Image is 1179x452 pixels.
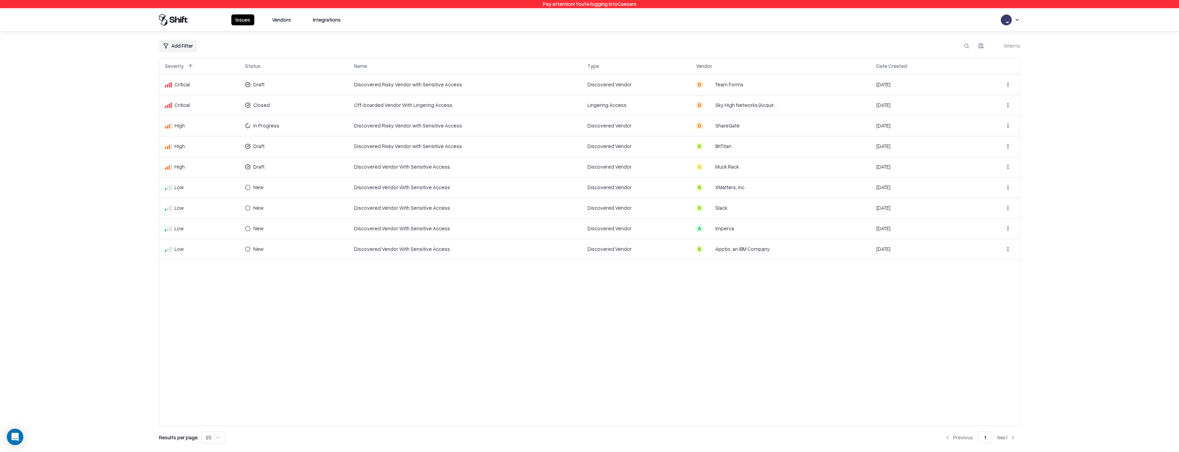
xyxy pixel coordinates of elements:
[245,100,280,111] button: Closed
[715,81,743,88] div: Team Forms
[245,62,260,70] div: Status
[165,163,234,170] div: High
[715,184,744,191] div: XMatters, inc
[993,42,1020,49] div: 9 items
[253,204,264,211] div: New
[349,74,582,95] td: Discovered Risky Vendor with Sensitive Access
[165,101,234,109] div: Critical
[165,143,234,150] div: High
[7,429,23,445] div: Open Intercom Messenger
[871,136,974,157] td: [DATE]
[582,74,690,95] td: Discovered Vendor
[582,95,690,115] td: Lingering Access
[871,218,974,239] td: [DATE]
[165,184,234,191] div: Low
[715,204,727,211] div: Slack
[245,223,274,234] button: New
[165,81,234,88] div: Critical
[309,14,345,25] button: Integrations
[941,431,1020,444] nav: pagination
[253,122,279,129] div: In Progress
[165,245,234,253] div: Low
[245,203,274,213] button: New
[706,143,713,150] img: BitTitan
[253,163,265,170] div: Draft
[696,246,703,253] div: B
[245,120,290,131] button: In Progress
[871,74,974,95] td: [DATE]
[871,115,974,136] td: [DATE]
[245,79,275,90] button: Draft
[354,62,367,70] div: Name
[582,157,690,177] td: Discovered Vendor
[706,163,713,170] img: Muck Rack
[706,122,713,129] img: ShareGate
[696,122,703,129] div: D
[349,177,582,198] td: Discovered Vendor With Sensitive Access
[349,198,582,218] td: Discovered Vendor With Sensitive Access
[165,122,234,129] div: High
[715,245,770,253] div: Apptio, an IBM Company
[349,218,582,239] td: Discovered Vendor With Sensitive Access
[159,434,198,441] p: Results per page:
[253,143,265,150] div: Draft
[696,184,703,191] div: B
[715,163,739,170] div: Muck Rack
[349,115,582,136] td: Discovered Risky Vendor with Sensitive Access
[268,14,295,25] button: Vendors
[582,198,690,218] td: Discovered Vendor
[979,431,992,444] button: 1
[253,225,264,232] div: New
[696,62,712,70] div: Vendor
[231,14,254,25] button: Issues
[871,95,974,115] td: [DATE]
[696,143,703,150] div: B
[706,184,713,191] img: xMatters, inc
[587,62,599,70] div: Type
[245,161,275,172] button: Draft
[706,81,713,88] img: Team Forms
[253,184,264,191] div: New
[696,205,703,211] div: B
[871,177,974,198] td: [DATE]
[582,177,690,198] td: Discovered Vendor
[245,244,274,255] button: New
[715,101,777,109] div: Sky High Networks (Acquired by [PERSON_NAME])
[715,122,740,129] div: ShareGate
[349,95,582,115] td: Off-boarded Vendor With Lingering Access
[582,115,690,136] td: Discovered Vendor
[871,198,974,218] td: [DATE]
[165,62,184,70] div: Severity
[696,163,703,170] div: C
[253,245,264,253] div: New
[706,246,713,253] img: Apptio, an IBM Company
[349,157,582,177] td: Discovered Vendor With Sensitive Access
[582,239,690,259] td: Discovered Vendor
[696,225,703,232] div: A
[245,182,274,193] button: New
[715,143,731,150] div: BitTitan
[349,239,582,259] td: Discovered Vendor With Sensitive Access
[349,136,582,157] td: Discovered Risky Vendor with Sensitive Access
[165,204,234,211] div: Low
[159,40,197,52] button: Add Filter
[706,102,713,109] img: Sky High Networks (Acquired by McAfee)
[245,141,275,152] button: Draft
[871,239,974,259] td: [DATE]
[165,225,234,232] div: Low
[696,81,703,88] div: D
[582,136,690,157] td: Discovered Vendor
[715,225,734,232] div: Imperva
[582,218,690,239] td: Discovered Vendor
[706,225,713,232] img: Imperva
[253,81,265,88] div: Draft
[706,205,713,211] img: Slack
[876,62,907,70] div: Date Created
[871,157,974,177] td: [DATE]
[253,101,270,109] div: Closed
[696,102,703,109] div: D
